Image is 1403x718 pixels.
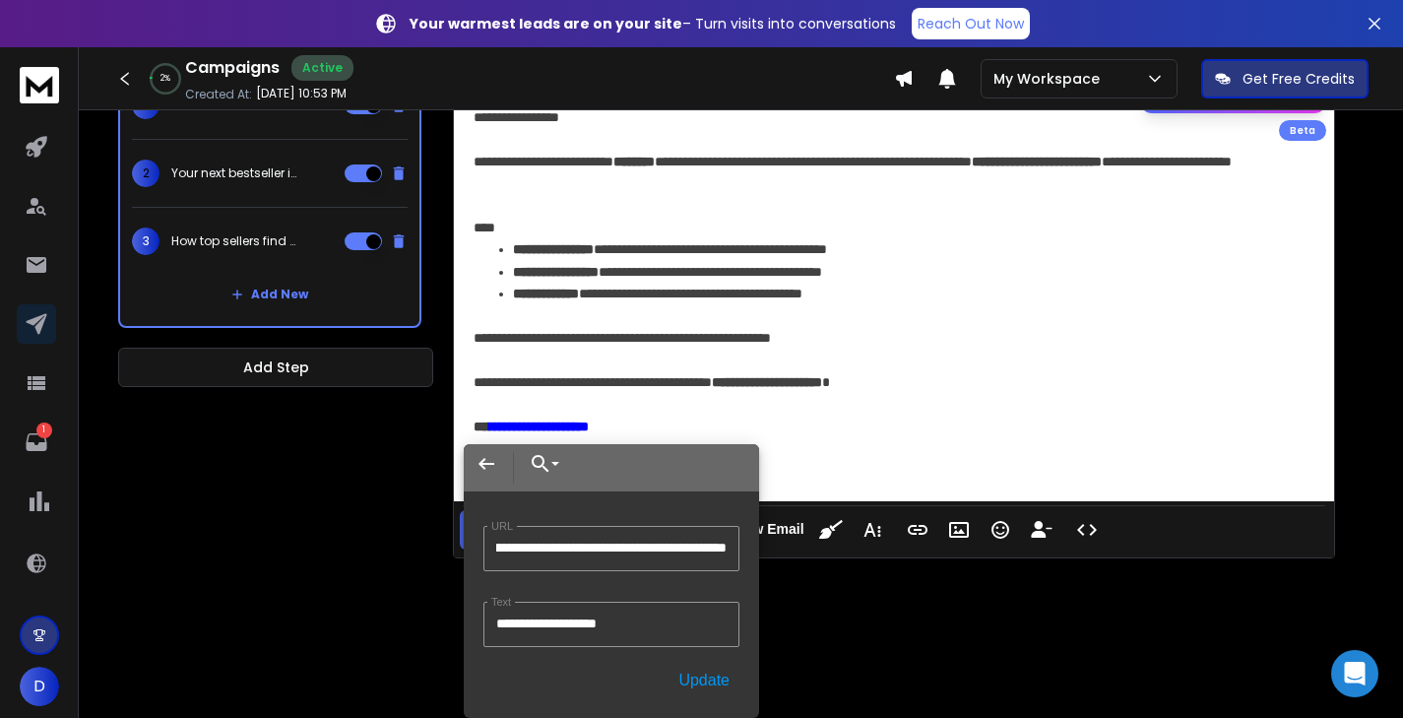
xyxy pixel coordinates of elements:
[940,510,978,550] button: Insert Image (⌘P)
[1331,650,1378,697] div: Open Intercom Messenger
[669,663,739,698] button: Update
[132,160,159,187] span: 2
[1279,120,1326,141] div: Beta
[118,348,433,387] button: Add Step
[291,55,353,81] div: Active
[20,67,59,103] img: logo
[256,86,347,101] p: [DATE] 10:53 PM
[460,510,523,550] button: Save
[812,510,850,550] button: Clean HTML
[20,667,59,706] button: D
[171,233,297,249] p: How top sellers find winners? (before everyone else)
[1068,510,1106,550] button: Code View
[1201,59,1369,98] button: Get Free Credits
[918,14,1024,33] p: Reach Out Now
[854,510,891,550] button: More Text
[185,56,280,80] h1: Campaigns
[487,520,517,533] label: URL
[1243,69,1355,89] p: Get Free Credits
[171,165,297,181] p: Your next bestseller is waiting…
[982,510,1019,550] button: Emoticons
[17,423,56,462] a: 1
[216,275,324,314] button: Add New
[899,510,936,550] button: Insert Link (⌘K)
[118,14,421,328] li: Step1CC/BCCA/Z Test1Unlock Hidden Profits in Your Amazon Store 🚀2Your next bestseller is waiting…...
[993,69,1108,89] p: My Workspace
[487,596,515,609] label: Text
[160,73,170,85] p: 2 %
[185,87,252,102] p: Created At:
[912,8,1030,39] a: Reach Out Now
[464,444,509,484] button: Back
[410,14,682,33] strong: Your warmest leads are on your site
[36,423,52,438] p: 1
[132,228,159,255] span: 3
[518,444,563,484] button: Choose Link
[1023,510,1060,550] button: Insert Unsubscribe Link
[410,14,896,33] p: – Turn visits into conversations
